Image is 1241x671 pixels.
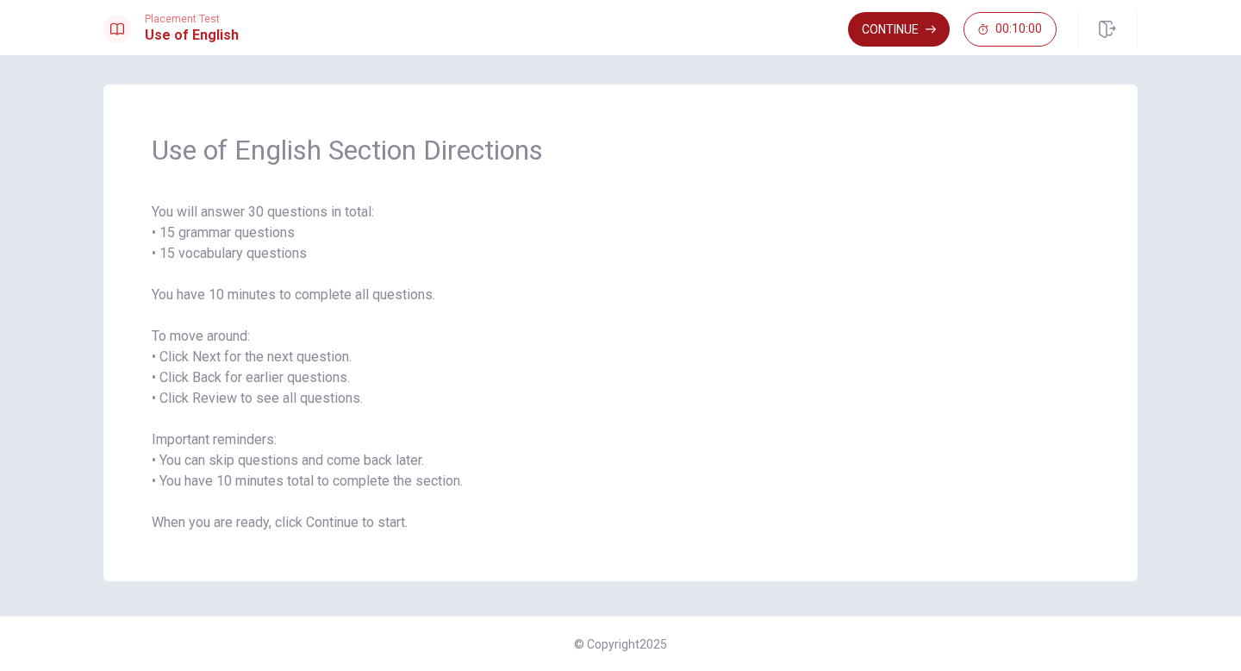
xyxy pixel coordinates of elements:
[145,25,239,46] h1: Use of English
[574,637,667,651] span: © Copyright 2025
[152,202,1089,533] span: You will answer 30 questions in total: • 15 grammar questions • 15 vocabulary questions You have ...
[963,12,1057,47] button: 00:10:00
[145,13,239,25] span: Placement Test
[848,12,950,47] button: Continue
[995,22,1042,36] span: 00:10:00
[152,133,1089,167] span: Use of English Section Directions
